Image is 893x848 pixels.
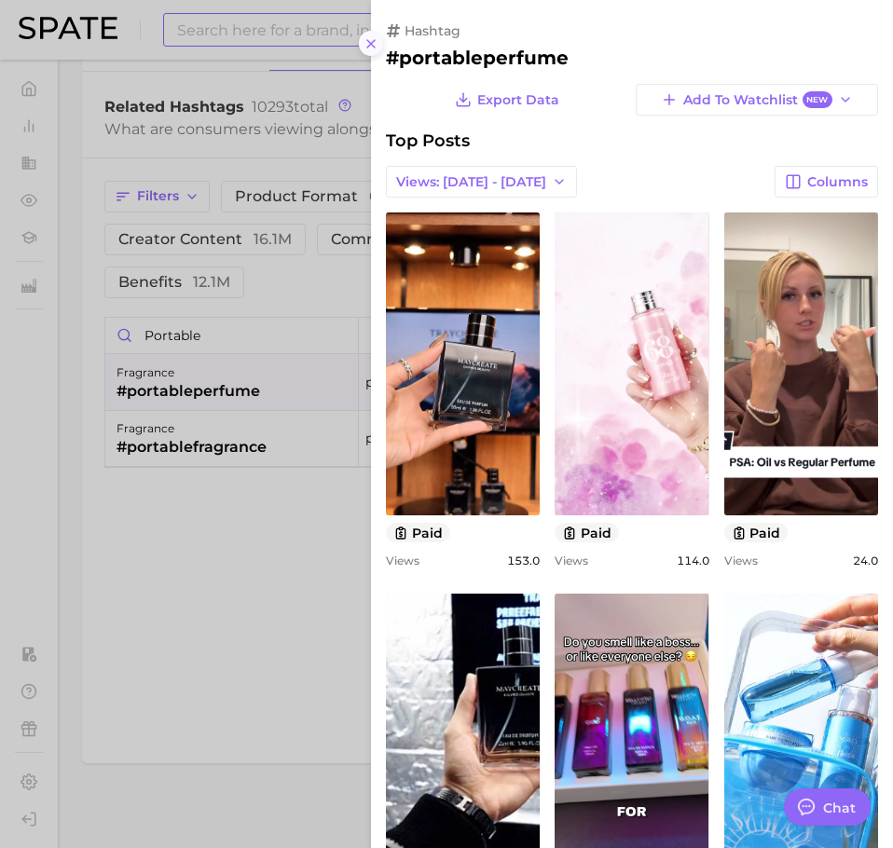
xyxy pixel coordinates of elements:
span: Export Data [477,92,559,108]
button: paid [555,523,619,542]
span: Add to Watchlist [683,91,831,109]
h2: #portableperfume [386,47,878,69]
button: Add to WatchlistNew [636,84,878,116]
span: New [803,91,832,109]
span: 153.0 [507,554,540,568]
span: Columns [807,174,868,190]
button: Columns [775,166,878,198]
span: Views [386,554,419,568]
span: 24.0 [853,554,878,568]
button: paid [386,523,450,542]
button: paid [724,523,789,542]
button: Views: [DATE] - [DATE] [386,166,577,198]
span: Views: [DATE] - [DATE] [396,174,546,190]
span: Views [555,554,588,568]
span: hashtag [405,22,460,39]
span: Views [724,554,758,568]
span: Top Posts [386,130,470,151]
button: Export Data [450,84,564,116]
span: 114.0 [677,554,709,568]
